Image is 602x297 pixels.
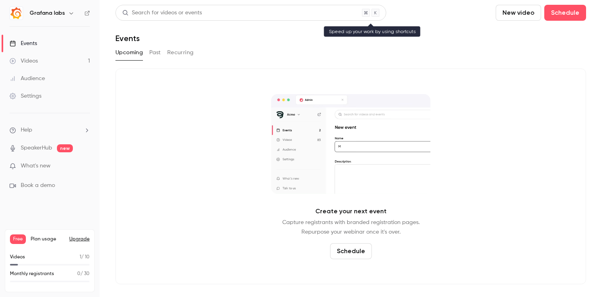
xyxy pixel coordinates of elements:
span: What's new [21,162,51,170]
span: Plan usage [31,236,64,242]
p: Create your next event [315,207,387,216]
button: Schedule [544,5,586,21]
div: Events [10,39,37,47]
span: 1 [80,255,81,260]
li: help-dropdown-opener [10,126,90,134]
p: Capture registrants with branded registration pages. Repurpose your webinar once it's over. [282,218,420,237]
span: Free [10,234,26,244]
p: Videos [10,254,25,261]
span: 0 [77,271,80,276]
span: Help [21,126,32,134]
div: Videos [10,57,38,65]
p: / 10 [80,254,90,261]
h1: Events [115,33,140,43]
p: / 30 [77,270,90,277]
button: Schedule [330,243,372,259]
div: Audience [10,75,45,83]
div: Search for videos or events [122,9,202,17]
span: Book a demo [21,181,55,190]
button: Recurring [167,46,194,59]
h6: Grafana labs [29,9,65,17]
button: New video [496,5,541,21]
div: Settings [10,92,41,100]
img: Grafana labs [10,7,23,20]
button: Upgrade [69,236,90,242]
button: Upcoming [115,46,143,59]
span: new [57,144,73,152]
p: Monthly registrants [10,270,54,277]
a: SpeakerHub [21,144,52,152]
button: Past [149,46,161,59]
